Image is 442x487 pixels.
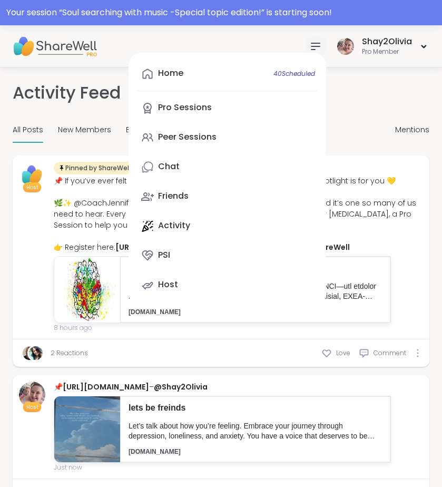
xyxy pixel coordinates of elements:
img: ShareWell [19,162,45,188]
div: Pinned by ShareWell [54,162,135,174]
a: [URL][DOMAIN_NAME] [115,242,202,252]
div: 📌 – [54,382,391,393]
div: Host [158,279,178,290]
a: Pro Sessions [137,95,318,121]
div: Chat [158,161,180,172]
span: 40 Scheduled [273,70,315,78]
a: Peer Sessions [137,125,318,150]
span: Comment [374,348,406,358]
a: Friends [137,184,318,209]
div: Pro Member [362,47,412,56]
span: 8 hours ago [54,323,423,333]
img: JonathanT [23,346,36,360]
span: Bulletin [126,124,152,135]
span: Just now [54,463,391,472]
a: [URL][DOMAIN_NAME] [63,382,149,392]
img: Shay2Olivia [337,38,354,55]
h1: Activity Feed [13,80,121,105]
span: New Members [58,124,111,135]
div: Peer Sessions [158,131,217,143]
a: Chat [137,154,318,180]
img: Sha777 [29,346,43,360]
span: All Posts [13,124,43,135]
div: 📌 If you’ve ever felt like you’re “late” to life milestones, this #WeeklyHostSptlight is for you ... [54,176,423,253]
img: 2ccb9437-a8d6-4931-a18f-ffca71ec3910 [54,396,120,462]
a: 2 Reactions [51,348,88,358]
span: Host [26,183,38,191]
div: Home [158,67,183,79]
a: lets be freindsLet’s talk about how you’re feeling. Embrace your journey through depression, lone... [54,396,391,463]
div: Pro Sessions [158,102,212,113]
a: Host [137,272,318,298]
span: Host [26,403,38,411]
a: @Shay2Olivia [154,382,208,392]
img: Shay2Olivia [19,382,45,408]
div: Shay2Olivia [362,36,412,47]
p: Let’s talk about how you’re feeling. Embrace your journey through depression, loneliness, and anx... [129,421,382,442]
a: PSI [137,243,318,268]
a: Mindfulness for [MEDICAL_DATA]Lorem ips do sitam consectetur adipisc elit sedd eius temp INCI—utl... [54,256,391,323]
p: [DOMAIN_NAME] [129,447,382,456]
div: Your session “ Soul searching with music -Special topic edition! ” is starting soon! [6,6,436,19]
a: Home40Scheduled [137,61,318,86]
p: lets be freinds [129,402,382,414]
a: @ShareWell [303,242,350,252]
span: Mentions [395,124,429,135]
div: Friends [158,190,189,202]
div: PSI [158,249,170,261]
span: Love [336,348,350,358]
img: 896b18c7-d765-49cf-b3cc-516e46091b66 [54,257,120,323]
img: ShareWell Nav Logo [13,28,97,65]
p: [DOMAIN_NAME] [129,308,382,317]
